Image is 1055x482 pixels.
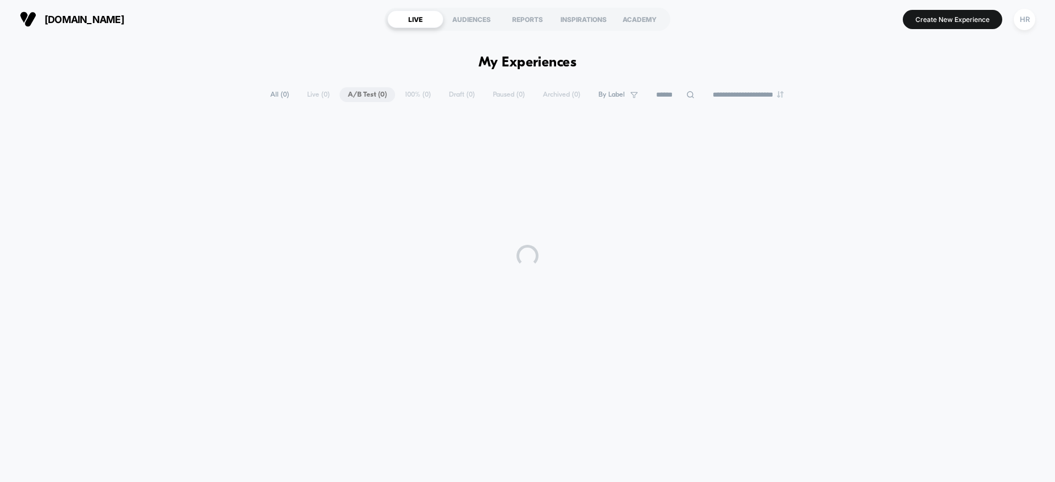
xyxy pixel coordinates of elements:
h1: My Experiences [479,55,577,71]
span: [DOMAIN_NAME] [45,14,124,25]
div: ACADEMY [612,10,668,28]
span: All ( 0 ) [262,87,297,102]
button: HR [1010,8,1039,31]
button: [DOMAIN_NAME] [16,10,127,28]
div: LIVE [387,10,443,28]
span: By Label [598,91,625,99]
div: HR [1014,9,1035,30]
button: Create New Experience [903,10,1002,29]
img: end [777,91,784,98]
div: REPORTS [499,10,556,28]
img: Visually logo [20,11,36,27]
div: INSPIRATIONS [556,10,612,28]
div: AUDIENCES [443,10,499,28]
